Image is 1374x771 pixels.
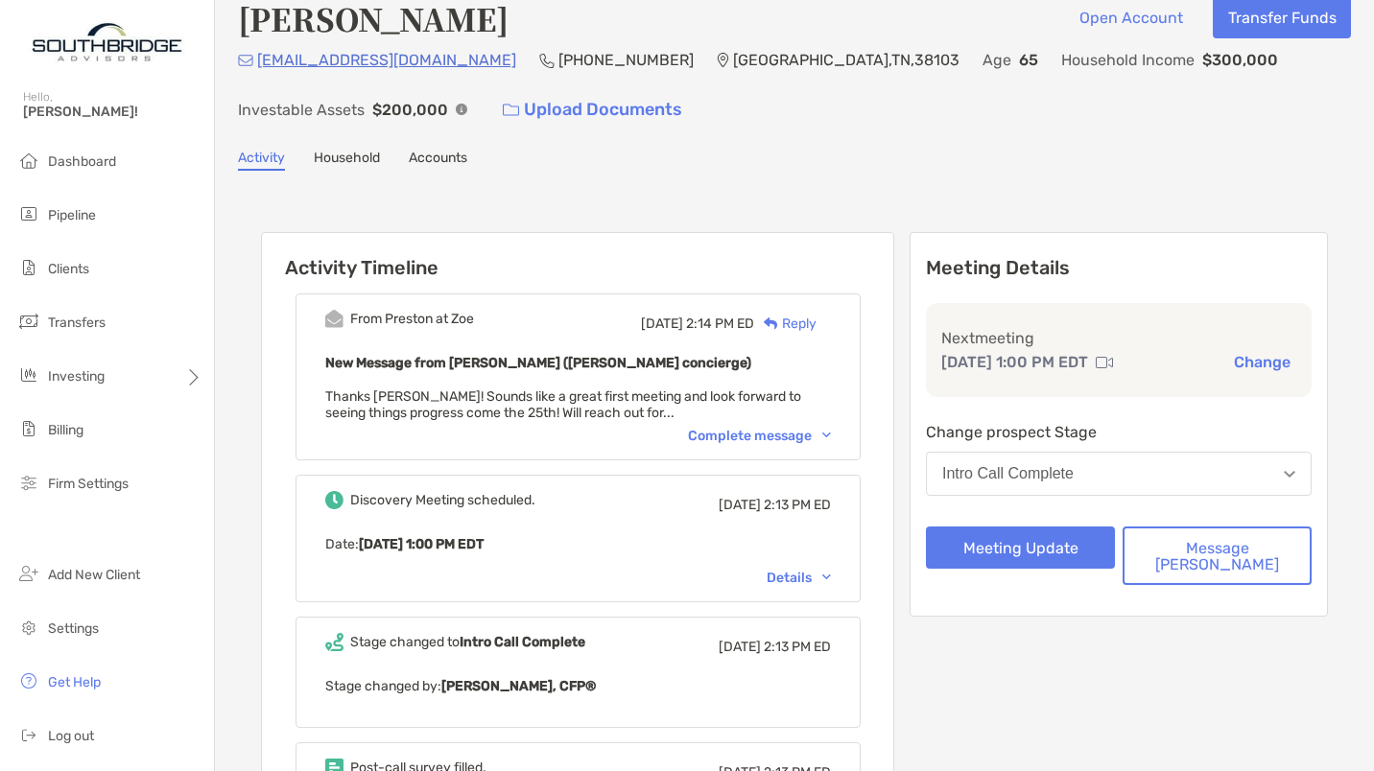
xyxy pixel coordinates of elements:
[17,417,40,440] img: billing icon
[48,315,106,331] span: Transfers
[48,567,140,583] span: Add New Client
[1284,471,1295,478] img: Open dropdown arrow
[942,465,1074,482] div: Intro Call Complete
[325,388,801,421] span: Thanks [PERSON_NAME]! Sounds like a great first meeting and look forward to seeing things progres...
[48,261,89,277] span: Clients
[1123,526,1312,585] button: Message [PERSON_NAME]
[325,532,831,556] p: Date :
[48,153,116,170] span: Dashboard
[764,317,778,330] img: Reply icon
[17,471,40,494] img: firm-settings icon
[257,48,516,72] p: [EMAIL_ADDRESS][DOMAIN_NAME]
[1096,355,1113,370] img: communication type
[262,233,893,279] h6: Activity Timeline
[941,326,1296,350] p: Next meeting
[48,620,99,637] span: Settings
[717,53,729,68] img: Location Icon
[764,639,831,655] span: 2:13 PM ED
[1202,48,1278,72] p: $300,000
[17,363,40,386] img: investing icon
[503,104,519,117] img: button icon
[941,350,1088,374] p: [DATE] 1:00 PM EDT
[764,497,831,513] span: 2:13 PM ED
[1019,48,1038,72] p: 65
[17,256,40,279] img: clients icon
[314,150,380,171] a: Household
[325,633,343,651] img: Event icon
[719,639,761,655] span: [DATE]
[641,315,683,332] span: [DATE]
[350,634,585,650] div: Stage changed to
[460,634,585,650] b: Intro Call Complete
[23,104,202,120] span: [PERSON_NAME]!
[456,104,467,115] img: Info Icon
[983,48,1011,72] p: Age
[17,149,40,172] img: dashboard icon
[441,678,596,694] b: [PERSON_NAME], CFP®
[688,428,831,444] div: Complete message
[926,526,1115,569] button: Meeting Update
[48,368,105,385] span: Investing
[325,310,343,328] img: Event icon
[926,420,1312,444] p: Change prospect Stage
[767,570,831,586] div: Details
[325,355,751,371] b: New Message from [PERSON_NAME] ([PERSON_NAME] concierge)
[754,314,817,334] div: Reply
[539,53,555,68] img: Phone Icon
[238,98,365,122] p: Investable Assets
[17,562,40,585] img: add_new_client icon
[350,492,535,508] div: Discovery Meeting scheduled.
[17,669,40,692] img: get-help icon
[359,536,484,552] b: [DATE] 1:00 PM EDT
[48,674,101,690] span: Get Help
[17,202,40,225] img: pipeline icon
[17,723,40,746] img: logout icon
[372,98,448,122] p: $200,000
[325,491,343,509] img: Event icon
[558,48,694,72] p: [PHONE_NUMBER]
[719,497,761,513] span: [DATE]
[1061,48,1195,72] p: Household Income
[17,310,40,333] img: transfers icon
[17,616,40,639] img: settings icon
[48,728,94,744] span: Log out
[48,422,83,438] span: Billing
[822,432,831,438] img: Chevron icon
[926,452,1312,496] button: Intro Call Complete
[48,207,96,223] span: Pipeline
[926,256,1312,280] p: Meeting Details
[48,476,129,492] span: Firm Settings
[733,48,959,72] p: [GEOGRAPHIC_DATA] , TN , 38103
[23,8,191,77] img: Zoe Logo
[1228,352,1296,372] button: Change
[238,55,253,66] img: Email Icon
[822,574,831,580] img: Chevron icon
[238,150,285,171] a: Activity
[325,674,831,698] p: Stage changed by:
[490,89,695,130] a: Upload Documents
[686,315,754,332] span: 2:14 PM ED
[350,311,474,327] div: From Preston at Zoe
[409,150,467,171] a: Accounts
